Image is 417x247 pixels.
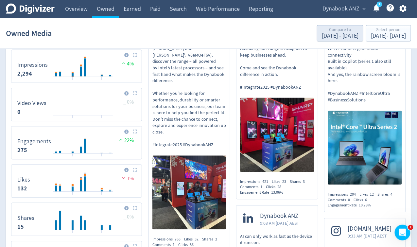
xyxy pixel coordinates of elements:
div: Engagement Rate [240,190,287,196]
span: 4 [391,192,393,197]
dt: Impressions [17,62,48,69]
span: 9:03 AM [DATE] AEST [260,220,299,227]
text: 01/09 [98,233,106,237]
div: Likes [272,179,290,185]
span: 1% [120,176,134,182]
text: 01/09 [98,79,106,84]
img: Placeholder [133,168,137,172]
span: 1 [408,225,413,230]
span: 763 [175,237,181,242]
span: 4% [120,61,134,67]
img: positive-performance.svg [120,61,127,66]
h1: Owned Media [6,23,52,44]
img: Placeholder [133,206,137,210]
button: Compare to[DATE] - [DATE] [317,25,363,42]
span: _ 0% [123,99,134,106]
img: https://media.cf.digivizer.com/images/linkedin-62015011-urn:li:share:7364605763568242688-0e708df9... [328,111,402,185]
span: 1 [260,185,262,190]
span: 22% [118,137,134,144]
div: Comments [240,185,266,190]
svg: Impressions 2,294 [14,53,139,80]
span: Dynabook ANZ [322,4,359,14]
div: Impressions [328,192,360,198]
text: 25/08 [69,79,77,84]
span: 10.78% [359,203,371,208]
span: 32 [195,237,199,242]
dt: Video Views [17,100,46,107]
img: Placeholder [133,91,137,96]
div: Clicks [354,198,371,203]
text: 01/09 [98,118,106,122]
div: Impressions [240,179,272,185]
strong: 15 [17,223,24,231]
a: 1 [377,2,382,7]
div: Shares [378,192,396,198]
p: Day Two at Integrate 2025! The energy is building here at the [GEOGRAPHIC_DATA] and the Dynabook ... [152,1,226,149]
div: Clicks [266,185,285,190]
div: Likes [360,192,378,198]
img: Placeholder [133,53,137,57]
span: Dynabook ANZ [260,213,299,220]
div: [DATE] - [DATE] [371,33,406,39]
span: 3 [303,179,305,185]
strong: 0 [17,108,21,116]
strong: 2,294 [17,70,32,78]
div: [DATE] - [DATE] [322,33,358,39]
div: Compare to [322,27,358,33]
span: 12 [370,192,374,197]
text: 25/08 [69,194,77,199]
dt: Likes [17,176,30,184]
img: https://media.cf.digivizer.com/images/linkedin-62015011-urn:li:share:7366615147341107200-de178551... [152,156,226,230]
img: negative-performance.svg [120,176,127,181]
svg: Shares 15 [14,206,139,233]
span: 421 [262,179,268,185]
span: 0 [348,198,350,203]
iframe: Intercom live chat [395,225,410,240]
div: Engagement Rate [328,203,375,208]
text: 1 [379,2,380,7]
div: Impressions [152,237,184,242]
span: 23 [282,179,286,185]
span: 9:33 AM [DATE] AEST [348,233,392,239]
span: 13.06% [271,190,283,195]
img: Placeholder [133,130,137,134]
span: 2 [215,237,217,242]
button: Select period[DATE]- [DATE] [366,25,411,42]
p: Four new Dynabook devices. Powered by the all new Intel® Core™ Ultra Series 2. Why Series 2? Fast... [328,1,402,104]
span: expand_more [361,6,367,12]
div: Likes [184,237,202,242]
text: 25/08 [69,118,77,122]
div: Comments [328,198,354,203]
strong: 132 [17,185,27,193]
text: 25/08 [69,156,77,161]
img: https://media.cf.digivizer.com/images/linkedin-62015011-urn:li:share:7366258907431776256-f1b2a29e... [240,98,314,172]
span: _ 0% [123,214,134,221]
button: Dynabook ANZ [320,4,367,14]
svg: Engagements 275 [14,129,139,157]
span: [DOMAIN_NAME] [348,225,392,233]
strong: 275 [17,147,27,154]
span: 6 [365,198,367,203]
span: 204 [350,192,356,197]
div: Shares [202,237,221,242]
text: 25/08 [69,233,77,237]
div: Select period [371,27,406,33]
text: 01/09 [98,194,106,199]
dt: Shares [17,215,34,222]
svg: Likes 132 [14,168,139,195]
text: 01/09 [98,156,106,161]
dt: Engagements [17,138,51,146]
span: 28 [277,185,281,190]
svg: Video Views 0 [14,91,139,118]
img: positive-performance.svg [118,137,124,142]
div: Shares [290,179,308,185]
